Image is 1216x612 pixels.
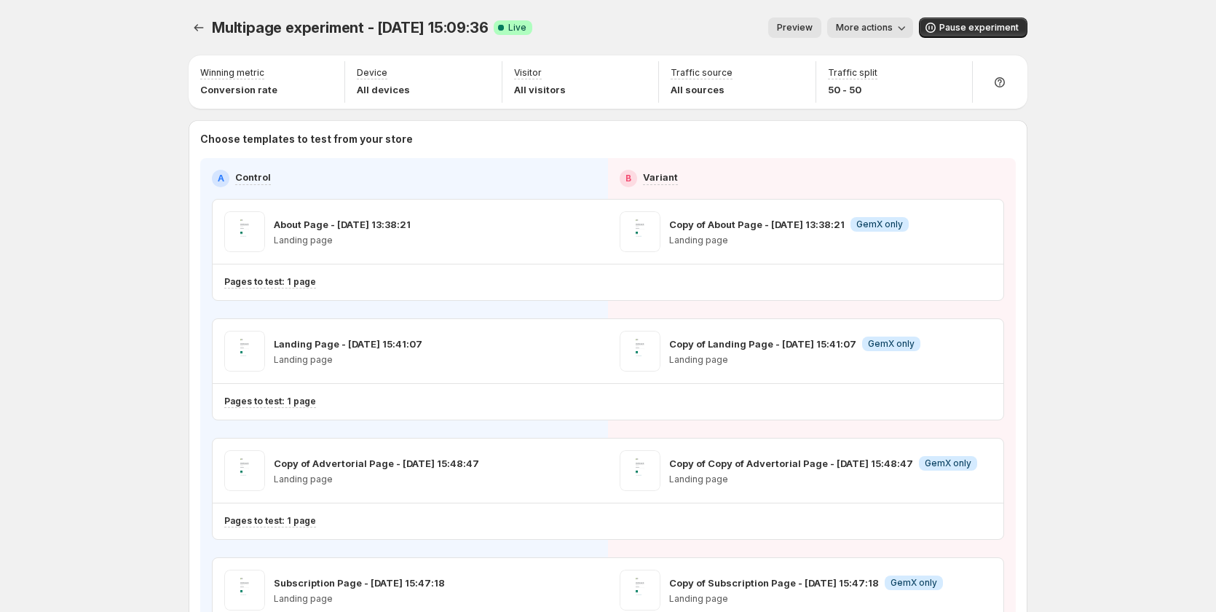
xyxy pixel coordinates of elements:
[620,211,660,252] img: Copy of About Page - Sep 15, 13:38:21
[620,570,660,611] img: Copy of Subscription Page - Aug 28, 15:47:18
[669,456,913,471] p: Copy of Copy of Advertorial Page - [DATE] 15:48:47
[669,474,977,485] p: Landing page
[274,474,479,485] p: Landing page
[508,22,526,34] span: Live
[671,67,733,79] p: Traffic source
[200,67,264,79] p: Winning metric
[777,22,813,34] span: Preview
[224,570,265,611] img: Subscription Page - Aug 28, 15:47:18
[669,235,909,246] p: Landing page
[836,22,893,34] span: More actions
[669,576,879,590] p: Copy of Subscription Page - [DATE] 15:47:18
[620,331,660,372] img: Copy of Landing Page - Aug 28, 15:41:07
[274,576,445,590] p: Subscription Page - [DATE] 15:47:18
[868,338,915,350] span: GemX only
[625,173,631,184] h2: B
[768,17,821,38] button: Preview
[669,337,856,351] p: Copy of Landing Page - [DATE] 15:41:07
[856,219,903,230] span: GemX only
[514,82,566,97] p: All visitors
[189,17,209,38] button: Experiments
[274,354,422,366] p: Landing page
[939,22,1019,34] span: Pause experiment
[891,577,937,589] span: GemX only
[224,211,265,252] img: About Page - Sep 15, 13:38:21
[669,217,845,232] p: Copy of About Page - [DATE] 13:38:21
[274,217,411,232] p: About Page - [DATE] 13:38:21
[919,17,1027,38] button: Pause experiment
[828,67,877,79] p: Traffic split
[357,67,387,79] p: Device
[669,354,920,366] p: Landing page
[218,173,224,184] h2: A
[274,337,422,351] p: Landing Page - [DATE] 15:41:07
[224,450,265,491] img: Copy of Advertorial Page - Aug 28, 15:48:47
[828,82,877,97] p: 50 - 50
[274,593,445,605] p: Landing page
[274,235,411,246] p: Landing page
[514,67,542,79] p: Visitor
[224,396,316,407] p: Pages to test: 1 page
[274,456,479,471] p: Copy of Advertorial Page - [DATE] 15:48:47
[212,19,488,36] span: Multipage experiment - [DATE] 15:09:36
[827,17,913,38] button: More actions
[235,170,271,184] p: Control
[200,132,1016,146] p: Choose templates to test from your store
[669,593,943,605] p: Landing page
[925,458,971,469] span: GemX only
[224,276,316,288] p: Pages to test: 1 page
[224,331,265,372] img: Landing Page - Aug 28, 15:41:07
[671,82,733,97] p: All sources
[224,515,316,527] p: Pages to test: 1 page
[200,82,277,97] p: Conversion rate
[357,82,410,97] p: All devices
[643,170,678,184] p: Variant
[620,450,660,491] img: Copy of Copy of Advertorial Page - Aug 28, 15:48:47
